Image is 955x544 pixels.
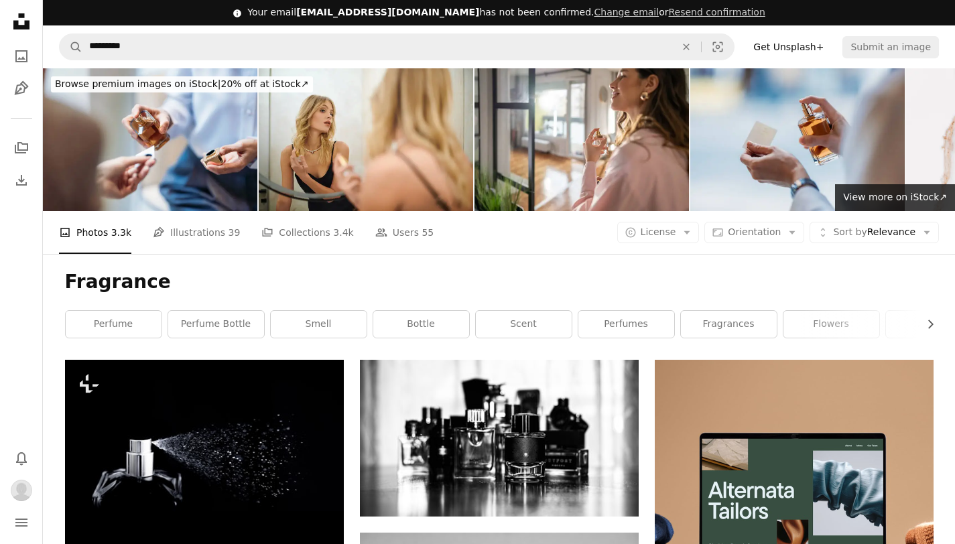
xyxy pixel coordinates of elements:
span: 55 [422,225,434,240]
span: Relevance [833,226,915,239]
button: Menu [8,509,35,536]
span: 3.4k [333,225,353,240]
button: Profile [8,477,35,504]
img: Close-Up of Hands Demonstrating Perfume in Retail Setting [43,68,257,211]
a: perfume bottle [168,311,264,338]
h1: Fragrance [65,270,934,294]
span: or [594,7,765,17]
a: Collections 3.4k [261,211,353,254]
a: Download History [8,167,35,194]
a: Browse premium images on iStock|20% off at iStock↗ [43,68,321,100]
button: License [617,222,700,243]
div: 20% off at iStock ↗ [51,76,313,92]
a: scent [476,311,572,338]
button: Sort byRelevance [810,222,939,243]
span: View more on iStock ↗ [843,192,947,202]
a: Illustrations 39 [153,211,240,254]
a: a spray bottle is spraying water on a black background [65,446,344,458]
div: Your email has not been confirmed. [247,6,765,19]
button: Resend confirmation [668,6,765,19]
span: Browse premium images on iStock | [55,78,220,89]
a: smell [271,311,367,338]
button: Submit an image [842,36,939,58]
a: Photos [8,43,35,70]
img: A little perfume and I'm ready [474,68,689,211]
button: Orientation [704,222,804,243]
a: Illustrations [8,75,35,102]
span: License [641,226,676,237]
a: grayscale photo of perfume bottles [360,432,639,444]
button: Notifications [8,445,35,472]
span: [EMAIL_ADDRESS][DOMAIN_NAME] [296,7,479,17]
button: Search Unsplash [60,34,82,60]
a: perfume [66,311,162,338]
a: perfumes [578,311,674,338]
img: Hand Spraying Perfume on Card to Test Fragrance in Closeup View [690,68,905,211]
a: Collections [8,135,35,161]
img: Avatar of user Nky mokah [11,480,32,501]
img: A young woman applies lipstick, enjoying her morning routine in the mirror [259,68,473,211]
a: Users 55 [375,211,434,254]
a: View more on iStock↗ [835,184,955,211]
img: grayscale photo of perfume bottles [360,360,639,517]
a: Get Unsplash+ [745,36,832,58]
a: Change email [594,7,659,17]
span: Sort by [833,226,867,237]
a: fragrances [681,311,777,338]
form: Find visuals sitewide [59,33,735,60]
button: Clear [672,34,701,60]
a: bottle [373,311,469,338]
button: scroll list to the right [918,311,934,338]
span: Orientation [728,226,781,237]
button: Visual search [702,34,734,60]
a: flowers [783,311,879,338]
span: 39 [229,225,241,240]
